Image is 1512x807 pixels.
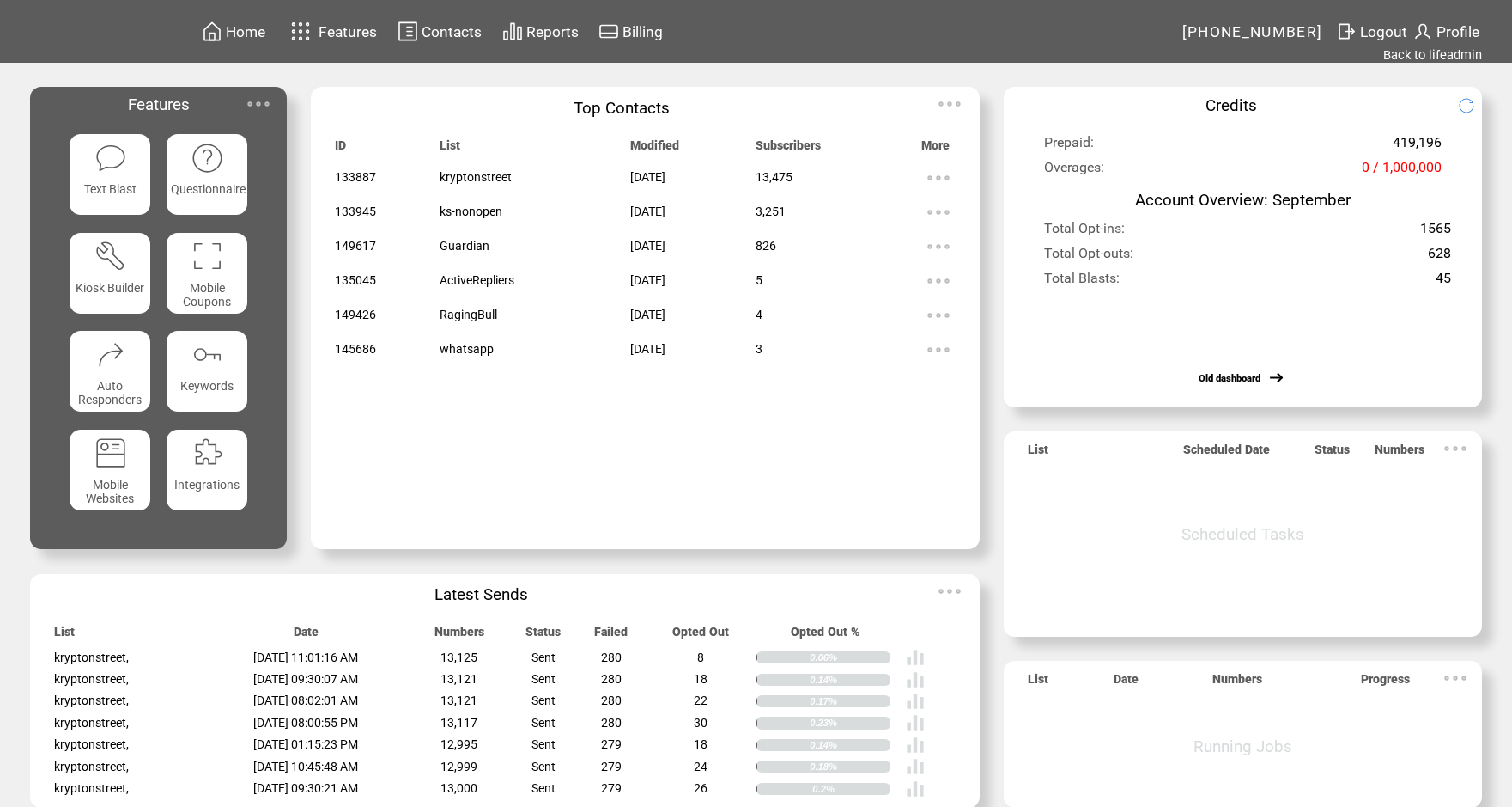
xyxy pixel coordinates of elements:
span: 13,125 [440,651,477,664]
img: exit.svg [1336,21,1357,42]
img: ellypsis.svg [241,87,276,121]
span: Mobile Websites [86,478,134,505]
span: 133945 [335,205,376,218]
img: questionnaire.svg [191,142,223,174]
span: ActiveRepliers [440,273,514,287]
img: poll%20-%20white.svg [906,757,925,776]
img: profile.svg [1412,21,1433,42]
img: poll%20-%20white.svg [906,779,925,798]
span: Text Blast [84,182,137,196]
span: 279 [601,737,622,751]
a: Text Blast [70,134,150,217]
img: contacts.svg [398,21,418,42]
span: Contacts [422,23,482,40]
span: 13,121 [440,694,477,707]
span: [DATE] 09:30:21 AM [253,781,358,795]
span: Auto Responders [78,379,142,407]
span: Account Overview: September [1135,191,1351,210]
span: 30 [694,716,707,730]
span: Subscribers [756,138,821,161]
span: Prepaid: [1044,134,1094,159]
span: [DATE] [630,273,665,287]
div: 0.17% [810,695,890,707]
span: ID [335,138,346,161]
span: 13,117 [440,716,477,730]
img: refresh.png [1458,97,1491,114]
span: 8 [697,651,704,664]
div: 0.14% [810,674,890,686]
span: 133887 [335,170,376,184]
span: RagingBull [440,308,497,321]
span: [DATE] [630,308,665,321]
a: Kiosk Builder [70,233,150,315]
span: whatsapp [440,342,494,356]
span: Questionnaire [171,182,246,196]
span: kryptonstreet, [54,716,129,730]
span: 280 [601,694,622,707]
span: 826 [756,239,776,253]
span: Opted Out % [791,625,859,647]
span: 13,475 [756,170,792,184]
span: 628 [1428,245,1451,270]
span: Numbers [1212,672,1262,694]
span: 145686 [335,342,376,356]
span: 0 / 1,000,000 [1362,159,1442,184]
img: poll%20-%20white.svg [906,736,925,755]
span: Integrations [174,478,240,492]
span: List [1028,672,1048,694]
span: 3,251 [756,205,786,218]
span: 149426 [335,308,376,321]
span: kryptonstreet [440,170,512,184]
img: ellypsis.svg [921,333,956,367]
span: Latest Sends [434,585,528,604]
span: 13,121 [440,672,477,686]
img: ellypsis.svg [921,264,956,298]
span: Credits [1205,96,1257,115]
span: kryptonstreet, [54,781,129,795]
span: kryptonstreet, [54,737,129,751]
span: 149617 [335,239,376,253]
span: [DATE] 01:15:23 PM [253,737,358,751]
a: Old dashboard [1199,373,1260,384]
span: Failed [594,625,628,647]
span: Features [319,23,377,40]
span: 1565 [1420,220,1451,245]
span: 280 [601,672,622,686]
span: ks-nonopen [440,205,502,218]
span: Total Blasts: [1044,270,1120,295]
span: Status [1315,443,1350,465]
span: 26 [694,781,707,795]
span: kryptonstreet, [54,651,129,664]
img: features.svg [286,17,316,46]
div: 0.06% [810,651,890,663]
img: home.svg [202,21,222,42]
span: 135045 [335,273,376,287]
span: 13,000 [440,781,477,795]
span: [DATE] 09:30:07 AM [253,672,358,686]
div: 0.18% [810,761,890,773]
span: Progress [1361,672,1410,694]
span: Mobile Coupons [183,281,231,309]
span: 4 [756,308,762,321]
img: poll%20-%20white.svg [906,713,925,732]
span: Sent [531,781,556,795]
span: 280 [601,651,622,664]
span: [DATE] [630,205,665,218]
img: chart.svg [502,21,523,42]
span: Guardian [440,239,489,253]
a: Back to lifeadmin [1383,47,1482,63]
a: Mobile Websites [70,430,150,512]
span: Running Jobs [1193,737,1292,756]
span: Logout [1360,23,1407,40]
span: 5 [756,273,762,287]
span: Sent [531,672,556,686]
span: kryptonstreet, [54,672,129,686]
span: 18 [694,672,707,686]
img: creidtcard.svg [598,21,619,42]
a: Logout [1333,18,1410,45]
a: Keywords [167,331,247,413]
img: ellypsis.svg [921,298,956,333]
span: Numbers [434,625,484,647]
span: Reports [526,23,579,40]
div: 0.23% [810,717,890,729]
